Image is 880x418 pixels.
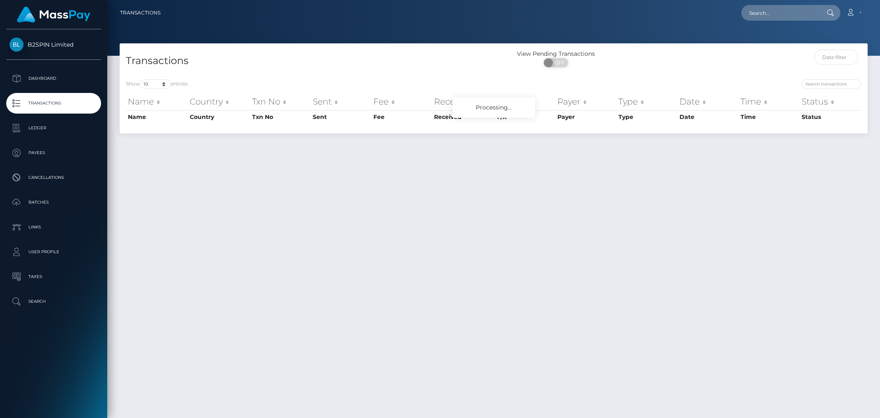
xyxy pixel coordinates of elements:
th: Status [800,93,861,110]
th: Time [738,93,800,110]
th: Received [432,93,495,110]
img: MassPay Logo [17,7,90,23]
a: Cancellations [6,167,101,188]
a: Ledger [6,118,101,138]
label: Show entries [126,79,188,89]
p: Ledger [9,122,98,134]
th: Time [738,110,800,123]
th: Country [188,110,250,123]
th: Fee [371,93,432,110]
p: Batches [9,196,98,209]
a: Batches [6,192,101,213]
h4: Transactions [126,54,488,68]
a: Links [6,217,101,237]
span: OFF [548,58,569,67]
p: Links [9,221,98,233]
p: Taxes [9,271,98,283]
th: Txn No [250,93,310,110]
th: Name [126,110,188,123]
th: Txn No [250,110,310,123]
th: Name [126,93,188,110]
a: User Profile [6,242,101,262]
a: Dashboard [6,68,101,89]
p: Payees [9,147,98,159]
th: Date [677,93,738,110]
div: View Pending Transactions [494,50,618,58]
input: Date filter [814,50,858,65]
p: User Profile [9,246,98,258]
p: Search [9,295,98,308]
th: Date [677,110,738,123]
th: Received [432,110,495,123]
th: Fee [371,110,432,123]
p: Dashboard [9,72,98,85]
th: Payer [555,110,617,123]
th: Type [616,93,677,110]
a: Taxes [6,266,101,287]
p: Transactions [9,97,98,109]
p: Cancellations [9,171,98,184]
th: F/X [495,93,555,110]
th: Status [800,110,861,123]
th: Type [616,110,677,123]
th: Sent [311,93,372,110]
a: Transactions [120,4,160,21]
select: Showentries [140,79,171,89]
input: Search... [741,5,819,21]
th: Payer [555,93,617,110]
th: Country [188,93,250,110]
a: Payees [6,142,101,163]
a: Transactions [6,93,101,114]
a: Search [6,291,101,312]
div: Processing... [453,97,535,118]
img: B2SPIN Limited [9,38,24,52]
span: B2SPIN Limited [6,41,101,48]
th: Sent [311,110,372,123]
input: Search transactions [802,79,861,89]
